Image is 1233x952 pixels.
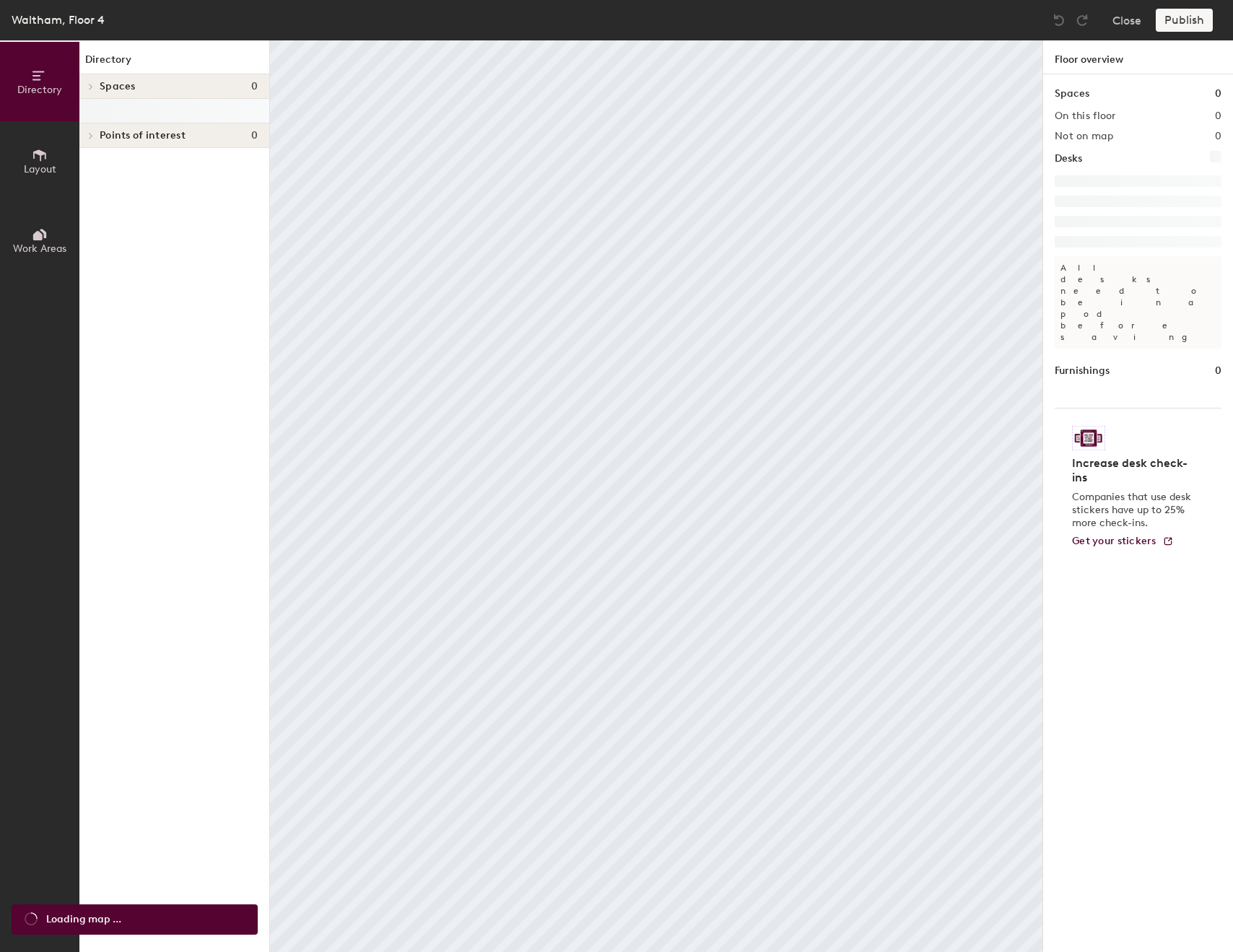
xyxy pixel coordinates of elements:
[100,81,136,92] span: Spaces
[1112,9,1141,32] button: Close
[1055,151,1082,167] h1: Desks
[1215,131,1221,142] h2: 0
[270,40,1042,952] canvas: Map
[1072,456,1195,485] h4: Increase desk check-ins
[1072,536,1174,548] a: Get your stickers
[79,52,269,74] h1: Directory
[1055,363,1110,379] h1: Furnishings
[1055,256,1221,349] p: All desks need to be in a pod before saving
[1072,535,1156,547] span: Get your stickers
[1215,363,1221,379] h1: 0
[12,11,105,29] div: Waltham, Floor 4
[1215,86,1221,102] h1: 0
[1055,131,1113,142] h2: Not on map
[46,912,121,927] span: Loading map ...
[251,130,258,141] span: 0
[100,130,186,141] span: Points of interest
[1043,40,1233,74] h1: Floor overview
[1055,86,1089,102] h1: Spaces
[13,243,66,255] span: Work Areas
[1052,13,1066,27] img: Undo
[1215,110,1221,122] h2: 0
[1075,13,1089,27] img: Redo
[17,84,62,96] span: Directory
[1072,426,1105,450] img: Sticker logo
[1055,110,1116,122] h2: On this floor
[251,81,258,92] span: 0
[24,163,56,175] span: Layout
[1072,491,1195,530] p: Companies that use desk stickers have up to 25% more check-ins.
